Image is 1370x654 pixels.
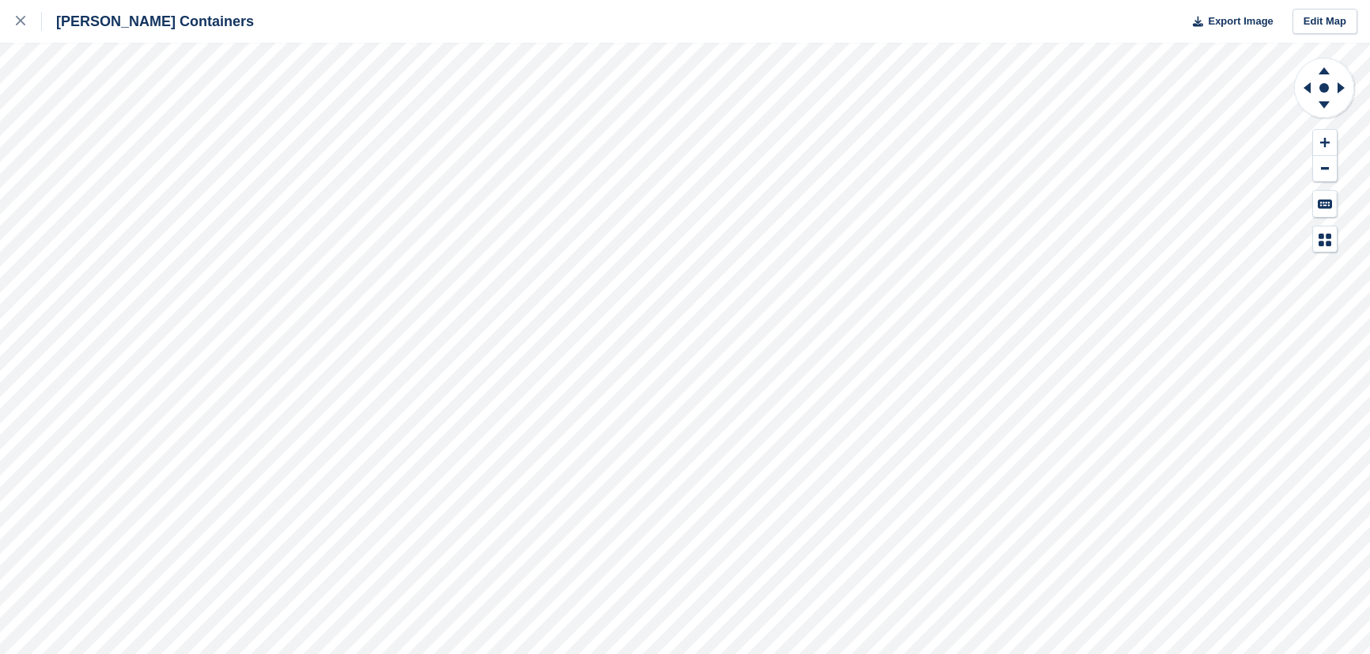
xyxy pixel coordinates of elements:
button: Export Image [1183,9,1273,35]
div: [PERSON_NAME] Containers [42,12,254,31]
span: Export Image [1208,13,1273,29]
button: Zoom Out [1313,156,1337,182]
button: Zoom In [1313,130,1337,156]
a: Edit Map [1292,9,1357,35]
button: Map Legend [1313,226,1337,253]
button: Keyboard Shortcuts [1313,191,1337,217]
